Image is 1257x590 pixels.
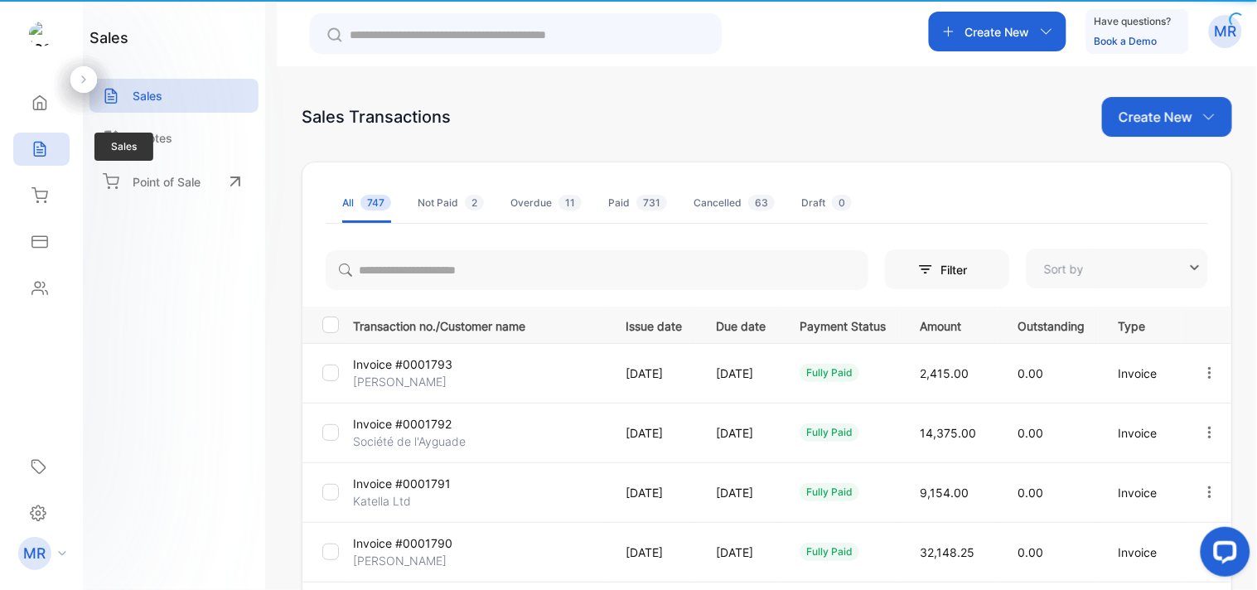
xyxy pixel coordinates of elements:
[694,196,775,210] div: Cancelled
[353,314,605,335] p: Transaction no./Customer name
[1018,366,1043,380] span: 0.00
[929,12,1066,51] button: Create New
[801,196,852,210] div: Draft
[748,195,775,210] span: 63
[920,545,974,559] span: 32,148.25
[1044,260,1084,278] p: Sort by
[133,129,172,147] p: Quotes
[920,426,976,440] span: 14,375.00
[29,22,54,46] img: logo
[626,365,682,382] p: [DATE]
[353,355,452,373] p: Invoice #0001793
[89,121,259,155] a: Quotes
[465,195,484,210] span: 2
[965,23,1030,41] p: Create New
[1119,107,1192,127] p: Create New
[94,133,153,161] span: Sales
[353,534,452,552] p: Invoice #0001790
[133,173,201,191] p: Point of Sale
[342,196,391,210] div: All
[360,195,391,210] span: 747
[24,543,46,564] p: MR
[1215,21,1237,42] p: MR
[558,195,582,210] span: 11
[1018,486,1043,500] span: 0.00
[1018,545,1043,559] span: 0.00
[89,79,259,113] a: Sales
[885,249,1009,289] button: Filter
[626,544,682,561] p: [DATE]
[716,314,766,335] p: Due date
[353,433,466,450] p: Société de l'Ayguade
[920,486,969,500] span: 9,154.00
[1119,365,1168,382] p: Invoice
[302,104,451,129] div: Sales Transactions
[510,196,582,210] div: Overdue
[1095,13,1172,30] p: Have questions?
[608,196,667,210] div: Paid
[920,314,984,335] p: Amount
[626,484,682,501] p: [DATE]
[626,314,682,335] p: Issue date
[832,195,852,210] span: 0
[1026,249,1208,288] button: Sort by
[626,424,682,442] p: [DATE]
[1209,12,1242,51] button: MR
[89,163,259,200] a: Point of Sale
[1119,484,1168,501] p: Invoice
[920,366,969,380] span: 2,415.00
[353,373,447,390] p: [PERSON_NAME]
[1119,314,1168,335] p: Type
[1018,426,1043,440] span: 0.00
[1018,314,1085,335] p: Outstanding
[1187,520,1257,590] iframe: LiveChat chat widget
[133,87,162,104] p: Sales
[353,552,447,569] p: [PERSON_NAME]
[418,196,484,210] div: Not Paid
[940,261,977,278] p: Filter
[716,365,766,382] p: [DATE]
[800,543,859,561] div: fully paid
[716,544,766,561] p: [DATE]
[353,475,451,492] p: Invoice #0001791
[1095,35,1158,47] a: Book a Demo
[800,483,859,501] div: fully paid
[800,423,859,442] div: fully paid
[89,27,128,49] h1: sales
[716,484,766,501] p: [DATE]
[800,364,859,382] div: fully paid
[353,492,437,510] p: Katella Ltd
[1119,544,1168,561] p: Invoice
[1119,424,1168,442] p: Invoice
[716,424,766,442] p: [DATE]
[800,314,886,335] p: Payment Status
[353,415,452,433] p: Invoice #0001792
[636,195,667,210] span: 731
[1102,97,1232,137] button: Create New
